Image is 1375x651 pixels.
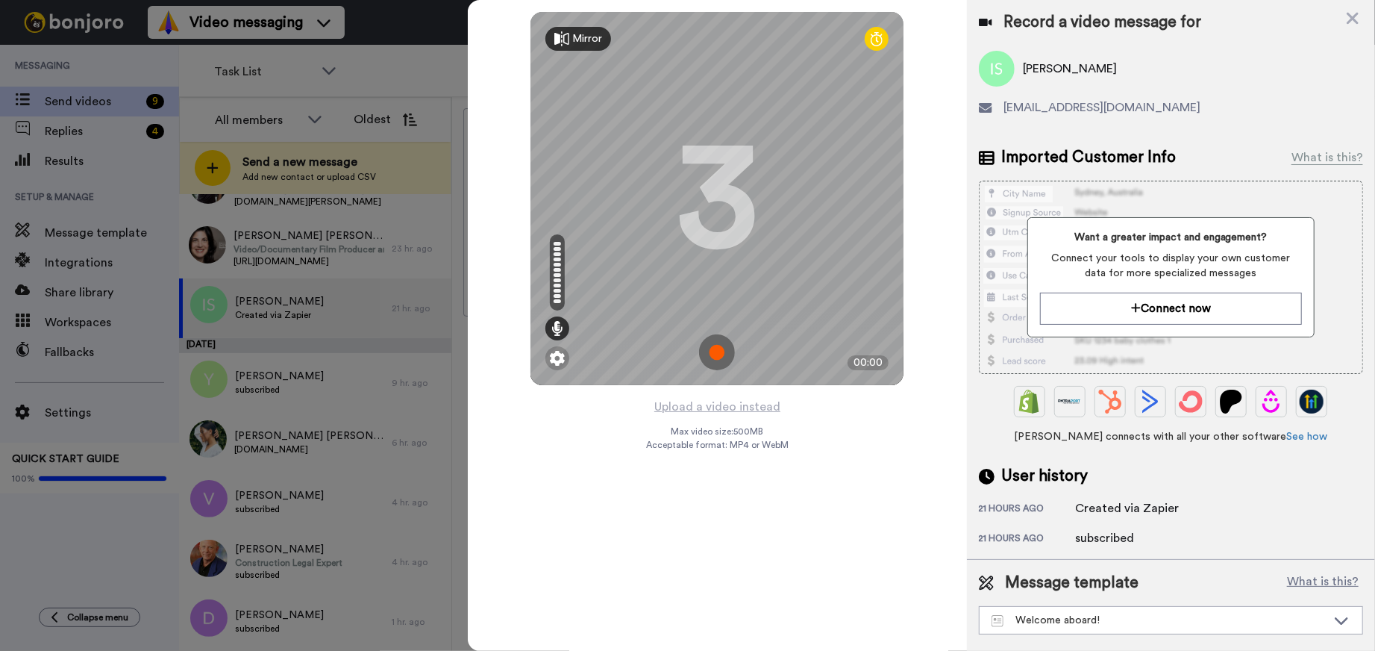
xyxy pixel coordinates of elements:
[1076,499,1180,517] div: Created via Zapier
[992,613,1327,628] div: Welcome aboard!
[699,334,735,370] img: ic_record_start.svg
[550,351,565,366] img: ic_gear.svg
[1219,390,1243,414] img: Patreon
[1058,390,1082,414] img: Ontraport
[1018,390,1042,414] img: Shopify
[650,397,785,417] button: Upload a video instead
[1004,99,1201,116] span: [EMAIL_ADDRESS][DOMAIN_NAME]
[1006,572,1139,594] span: Message template
[1098,390,1122,414] img: Hubspot
[1002,465,1089,488] span: User history
[979,502,1076,517] div: 21 hours ago
[1286,432,1327,442] a: See how
[1259,390,1283,414] img: Drip
[848,355,889,370] div: 00:00
[1002,146,1177,169] span: Imported Customer Info
[1040,293,1302,325] button: Connect now
[992,615,1004,627] img: Message-temps.svg
[1040,230,1302,245] span: Want a greater impact and engagement?
[646,439,789,451] span: Acceptable format: MP4 or WebM
[979,532,1076,547] div: 21 hours ago
[1179,390,1203,414] img: ConvertKit
[1282,572,1363,594] button: What is this?
[676,143,758,255] div: 3
[1040,251,1302,281] span: Connect your tools to display your own customer data for more specialized messages
[1300,390,1324,414] img: GoHighLevel
[1138,390,1162,414] img: ActiveCampaign
[979,429,1363,444] span: [PERSON_NAME] connects with all your other software
[671,426,763,437] span: Max video size: 500 MB
[1291,149,1363,166] div: What is this?
[1076,529,1150,547] div: subscribed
